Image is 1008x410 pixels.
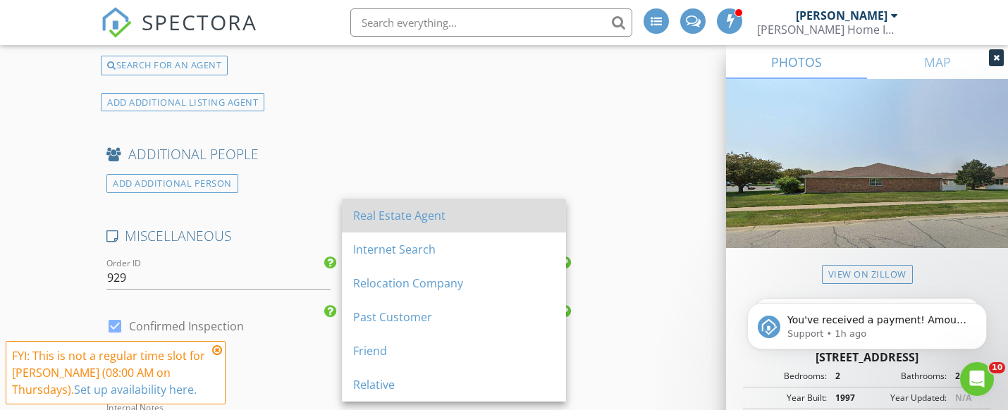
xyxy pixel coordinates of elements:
[353,376,555,393] div: Relative
[106,145,565,163] h4: ADDITIONAL PEOPLE
[353,207,555,224] div: Real Estate Agent
[101,7,132,38] img: The Best Home Inspection Software - Spectora
[947,370,987,383] div: 2
[12,347,208,398] div: FYI: This is not a regular time slot for [PERSON_NAME] (08:00 AM on Thursdays).
[101,56,228,75] div: SEARCH FOR AN AGENT
[827,370,867,383] div: 2
[989,362,1005,373] span: 10
[867,370,947,383] div: Bathrooms:
[101,93,264,112] div: ADD ADDITIONAL LISTING AGENT
[353,309,555,325] div: Past Customer
[353,342,555,359] div: Friend
[867,392,947,404] div: Year Updated:
[757,23,898,37] div: Contreras Home Inspections
[353,275,555,292] div: Relocation Company
[106,174,238,193] div: ADD ADDITIONAL PERSON
[101,19,257,49] a: SPECTORA
[129,319,244,333] label: Confirmed Inspection
[106,227,565,245] h4: MISCELLANEOUS
[353,241,555,258] div: Internet Search
[867,45,1008,79] a: MAP
[350,8,632,37] input: Search everything...
[74,382,197,397] a: Set up availability here.
[960,362,994,396] iframe: Intercom live chat
[955,392,971,404] span: N/A
[142,7,257,37] span: SPECTORA
[726,79,1008,282] img: streetview
[726,45,867,79] a: PHOTOS
[796,8,887,23] div: [PERSON_NAME]
[822,265,913,284] a: View on Zillow
[726,273,1008,372] iframe: Intercom notifications message
[747,392,827,404] div: Year Built:
[747,370,827,383] div: Bedrooms:
[827,392,867,404] div: 1997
